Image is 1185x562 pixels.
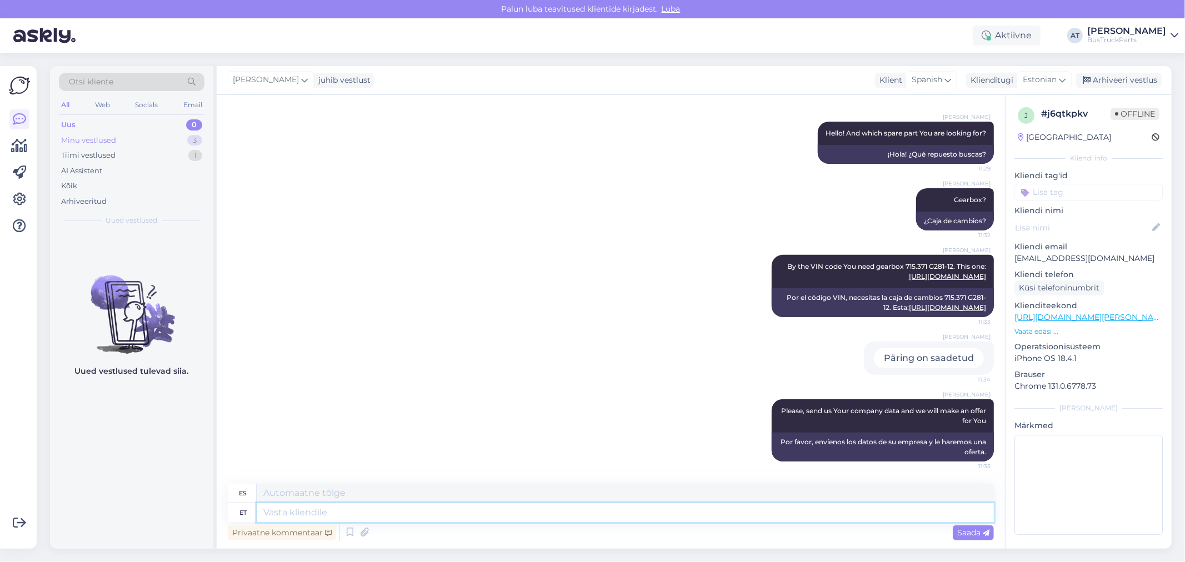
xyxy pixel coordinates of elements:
p: Vaata edasi ... [1014,327,1163,337]
a: [URL][DOMAIN_NAME][PERSON_NAME] [1014,312,1168,322]
span: [PERSON_NAME] [943,333,991,341]
img: No chats [50,255,213,355]
img: Askly Logo [9,75,30,96]
div: Päring on saadetud [874,348,984,368]
div: Kliendi info [1014,153,1163,163]
span: Luba [658,4,684,14]
p: Kliendi tag'id [1014,170,1163,182]
div: Uus [61,119,76,131]
div: ¡Hola! ¿Qué repuesto buscas? [818,145,994,164]
a: [PERSON_NAME]BusTruckParts [1087,27,1178,44]
div: 3 [187,135,202,146]
span: [PERSON_NAME] [943,113,991,121]
p: Operatsioonisüsteem [1014,341,1163,353]
span: Saada [957,528,989,538]
div: 1 [188,150,202,161]
div: juhib vestlust [314,74,371,86]
div: [PERSON_NAME] [1087,27,1166,36]
div: Arhiveeri vestlus [1076,73,1162,88]
div: All [59,98,72,112]
a: [URL][DOMAIN_NAME] [909,303,986,312]
div: Klient [875,74,902,86]
p: Kliendi email [1014,241,1163,253]
div: es [239,484,247,503]
span: [PERSON_NAME] [943,390,991,399]
div: Klienditugi [966,74,1013,86]
div: Kõik [61,180,77,192]
span: 11:32 [949,231,991,239]
span: Otsi kliente [69,76,113,88]
span: 11:35 [949,462,991,470]
span: By the VIN code You need gearbox 715.371 G281-12. This one: [787,262,986,280]
p: Kliendi telefon [1014,269,1163,280]
div: Web [93,98,112,112]
span: Please, send us Your company data and we will make an offer for You [781,407,988,425]
div: Aktiivne [973,26,1041,46]
span: 11:34 [949,375,991,384]
p: Klienditeekond [1014,300,1163,312]
div: [GEOGRAPHIC_DATA] [1018,132,1111,143]
div: AT [1067,28,1083,43]
span: Offline [1111,108,1159,120]
div: Tiimi vestlused [61,150,116,161]
p: Märkmed [1014,420,1163,431]
input: Lisa nimi [1015,222,1150,234]
div: Por favor, envíenos los datos de su empresa y le haremos una oferta. [772,433,994,461]
div: AI Assistent [61,165,102,177]
div: [PERSON_NAME] [1014,403,1163,413]
span: 11:29 [949,164,991,173]
span: Uued vestlused [106,215,158,225]
span: 11:33 [949,318,991,326]
a: [URL][DOMAIN_NAME] [909,272,986,280]
div: Privaatne kommentaar [228,525,336,540]
p: iPhone OS 18.4.1 [1014,353,1163,364]
span: Estonian [1023,74,1057,86]
div: ¿Caja de cambios? [916,212,994,230]
span: Spanish [912,74,942,86]
div: BusTruckParts [1087,36,1166,44]
div: Socials [133,98,160,112]
div: Por el código VIN, necesitas la caja de cambios 715.371 G281-12. Esta: [772,288,994,317]
p: Uued vestlused tulevad siia. [75,365,189,377]
div: Küsi telefoninumbrit [1014,280,1104,295]
span: j [1024,111,1028,119]
div: Minu vestlused [61,135,116,146]
p: Brauser [1014,369,1163,380]
input: Lisa tag [1014,184,1163,200]
div: 0 [186,119,202,131]
div: Arhiveeritud [61,196,107,207]
div: et [239,503,247,522]
span: Hello! And which spare part You are looking for? [826,129,986,137]
p: Kliendi nimi [1014,205,1163,217]
div: # j6qtkpkv [1041,107,1111,121]
span: Gearbox? [954,195,986,204]
p: [EMAIL_ADDRESS][DOMAIN_NAME] [1014,253,1163,264]
span: [PERSON_NAME] [943,179,991,188]
p: Chrome 131.0.6778.73 [1014,380,1163,392]
div: Email [181,98,204,112]
span: [PERSON_NAME] [233,74,299,86]
span: [PERSON_NAME] [943,246,991,254]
